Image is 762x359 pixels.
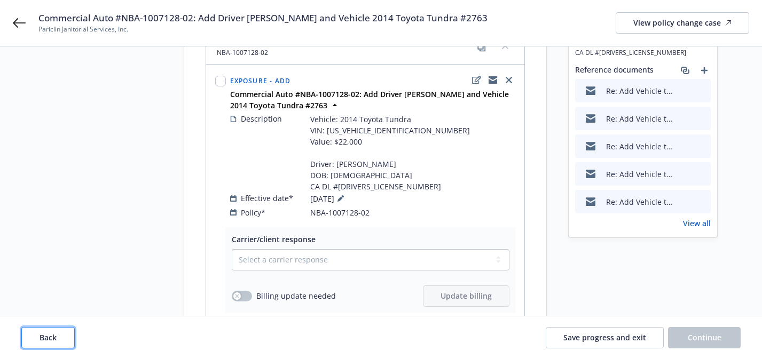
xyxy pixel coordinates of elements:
span: Vehicle: 2014 Toyota Tundra VIN: [US_VEHICLE_IDENTIFICATION_NUMBER] Value: $22,000 Driver: [PERSO... [310,114,470,192]
button: Update billing [423,285,509,307]
span: Exposure - Add [230,76,291,85]
button: preview file [697,141,706,152]
a: View all [683,218,711,229]
a: edit [470,74,483,86]
span: Pariclin Janitorial Services, Inc. [38,25,488,34]
button: Back [21,327,75,348]
div: Commercial AutoNBA-1007128-02copycollapse content [206,30,524,65]
button: download file [680,141,688,152]
div: Re: Add Vehicle to Pariclin Commercial Auto Insurance [606,141,675,152]
span: Back [40,332,57,342]
span: Policy* [241,207,265,218]
span: Continue [688,332,721,342]
span: Save progress and exit [563,332,646,342]
div: View policy change case [633,13,732,33]
button: download file [680,113,688,124]
button: preview file [697,113,706,124]
span: [DATE] [310,192,347,205]
span: Billing update needed [256,290,336,301]
span: Reference documents [575,64,654,77]
div: Re: Add Vehicle to Pariclin Commercial Auto Insurance [606,196,675,208]
a: add [698,64,711,77]
span: NBA-1007128-02 [217,48,280,58]
button: download file [680,85,688,97]
span: NBA-1007128-02 [310,207,370,218]
span: Description [241,113,282,124]
span: Update billing [441,291,492,301]
button: download file [680,196,688,208]
button: Save progress and exit [546,327,664,348]
button: Continue [668,327,741,348]
a: associate [679,64,692,77]
a: close [502,74,515,86]
button: preview file [697,169,706,180]
span: Carrier/client response [232,234,316,244]
a: copy [475,41,488,54]
a: View policy change case [616,12,749,34]
button: preview file [697,196,706,208]
button: collapse content [497,38,514,55]
button: download file [680,169,688,180]
a: copyLogging [486,74,499,86]
strong: Commercial Auto #NBA-1007128-02: Add Driver [PERSON_NAME] and Vehicle 2014 Toyota Tundra #2763 [230,89,509,110]
button: preview file [697,85,706,97]
span: Effective date* [241,193,293,204]
div: Re: Add Vehicle to Pariclin Commercial Auto Insurance [606,85,675,97]
div: Re: Add Vehicle to Pariclin Commercial Auto Insurance [606,113,675,124]
span: Commercial Auto #NBA-1007128-02: Add Driver [PERSON_NAME] and Vehicle 2014 Toyota Tundra #2763 [38,12,488,25]
div: Re: Add Vehicle to Pariclin Commercial Auto Insurance [606,169,675,180]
